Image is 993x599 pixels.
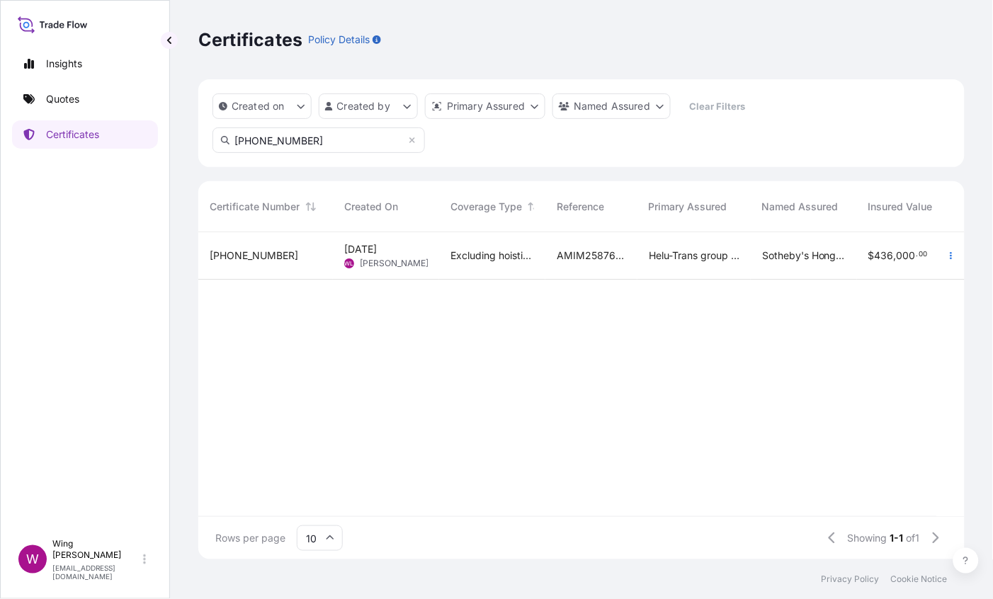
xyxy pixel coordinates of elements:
[890,531,904,545] span: 1-1
[525,198,542,215] button: Sort
[447,99,525,113] p: Primary Assured
[198,28,302,51] p: Certificates
[574,99,650,113] p: Named Assured
[678,95,757,118] button: Clear Filters
[690,99,746,113] p: Clear Filters
[319,93,418,119] button: createdBy Filter options
[875,251,894,261] span: 436
[344,200,398,214] span: Created On
[232,99,285,113] p: Created on
[215,531,285,545] span: Rows per page
[557,249,626,263] span: AMIM258763GMGM
[360,258,429,269] span: [PERSON_NAME]
[894,251,897,261] span: ,
[210,200,300,214] span: Certificate Number
[762,200,839,214] span: Named Assured
[891,574,948,585] a: Cookie Notice
[919,252,928,257] span: 00
[344,242,377,256] span: [DATE]
[822,574,880,585] a: Privacy Policy
[907,531,920,545] span: of 1
[212,127,425,153] input: Search Certificate or Reference...
[26,552,39,566] span: W
[337,99,391,113] p: Created by
[12,50,158,78] a: Insights
[345,256,354,270] span: WL
[302,198,319,215] button: Sort
[425,93,545,119] button: distributor Filter options
[557,200,604,214] span: Reference
[868,251,875,261] span: $
[762,249,846,263] span: Sotheby's Hong Kong Limited
[212,93,312,119] button: createdOn Filter options
[649,200,727,214] span: Primary Assured
[917,252,919,257] span: .
[12,85,158,113] a: Quotes
[552,93,671,119] button: cargoOwner Filter options
[12,120,158,149] a: Certificates
[848,531,887,545] span: Showing
[46,127,99,142] p: Certificates
[46,92,79,106] p: Quotes
[210,249,298,263] span: [PHONE_NUMBER]
[450,249,534,263] span: Excluding hoisting
[649,249,739,263] span: Helu-Trans group of companies and their subsidiaries
[46,57,82,71] p: Insights
[450,200,522,214] span: Coverage Type
[897,251,916,261] span: 000
[52,538,140,561] p: Wing [PERSON_NAME]
[308,33,370,47] p: Policy Details
[868,200,933,214] span: Insured Value
[52,564,140,581] p: [EMAIL_ADDRESS][DOMAIN_NAME]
